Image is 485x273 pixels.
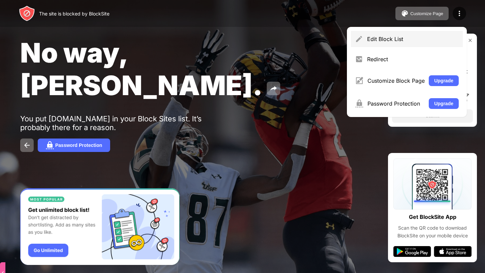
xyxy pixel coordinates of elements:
[20,36,263,102] span: No way, [PERSON_NAME].
[20,188,180,265] iframe: Banner
[367,36,459,42] div: Edit Block List
[434,246,472,257] img: app-store.svg
[467,38,473,43] img: rate-us-close.svg
[429,98,459,109] button: Upgrade
[355,77,363,85] img: menu-customize.svg
[355,55,363,63] img: menu-redirect.svg
[38,139,110,152] button: Password Protection
[429,75,459,86] button: Upgrade
[23,141,31,149] img: back.svg
[455,9,463,17] img: menu-icon.svg
[355,100,363,108] img: menu-password.svg
[46,141,54,149] img: password.svg
[393,224,472,239] div: Scan the QR code to download BlockSite on your mobile device
[269,84,278,92] img: share.svg
[367,56,459,63] div: Redirect
[410,11,443,16] div: Customize Page
[20,114,228,132] div: You put [DOMAIN_NAME] in your Block Sites list. It’s probably there for a reason.
[395,7,449,20] button: Customize Page
[367,77,425,84] div: Customize Block Page
[55,143,102,148] div: Password Protection
[355,35,363,43] img: menu-pencil.svg
[367,100,425,107] div: Password Protection
[401,9,409,17] img: pallet.svg
[393,246,431,257] img: google-play.svg
[409,212,456,222] div: Get BlockSite App
[39,11,109,16] div: The site is blocked by BlockSite
[19,5,35,22] img: header-logo.svg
